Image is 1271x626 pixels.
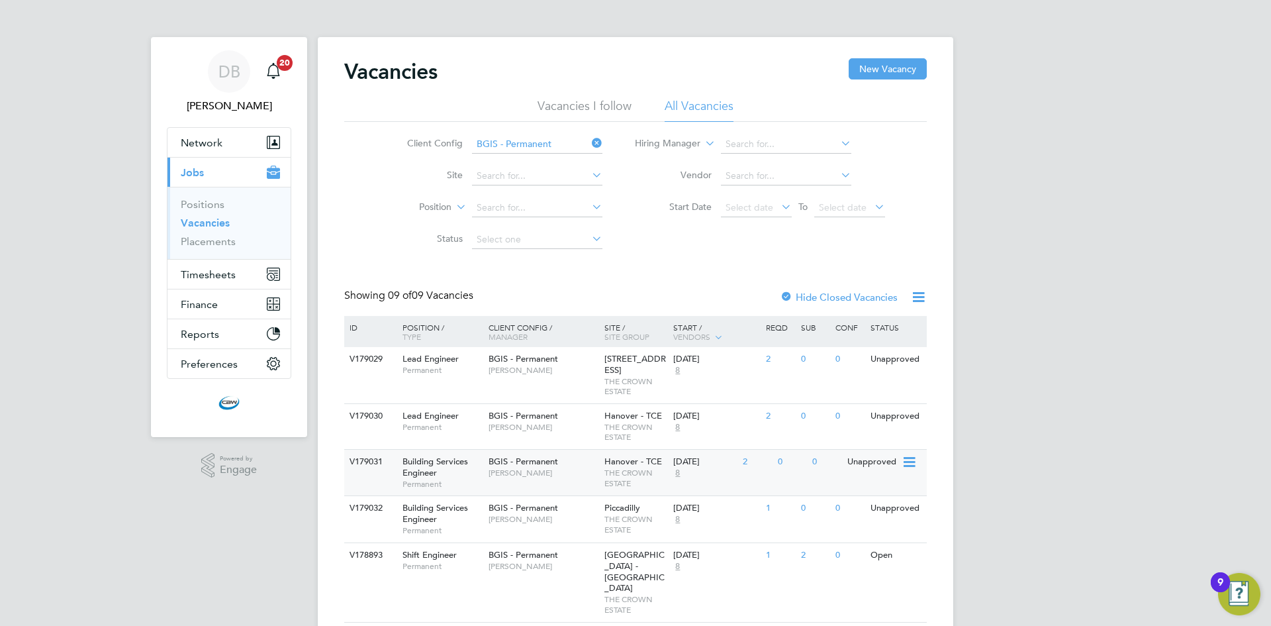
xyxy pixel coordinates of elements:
div: Site / [601,316,671,348]
span: 8 [673,365,682,376]
div: 2 [763,347,797,372]
div: Unapproved [867,347,925,372]
span: THE CROWN ESTATE [604,594,667,615]
span: To [794,198,812,215]
div: 0 [832,347,867,372]
input: Search for... [721,167,851,185]
div: 1 [763,496,797,521]
div: Unapproved [867,496,925,521]
a: Powered byEngage [201,453,258,478]
div: Jobs [167,187,291,259]
span: 09 of [388,289,412,302]
a: DB[PERSON_NAME] [167,50,291,114]
div: Reqd [763,316,797,339]
span: [GEOGRAPHIC_DATA] - [GEOGRAPHIC_DATA] [604,549,665,594]
span: Permanent [402,422,482,433]
span: THE CROWN ESTATE [604,376,667,397]
label: Site [387,169,463,181]
span: Lead Engineer [402,353,459,364]
div: Showing [344,289,476,303]
span: Permanent [402,525,482,536]
span: 8 [673,468,682,479]
label: Client Config [387,137,463,149]
div: 0 [798,404,832,429]
img: cbwstaffingsolutions-logo-retina.png [218,392,240,413]
div: 2 [763,404,797,429]
span: Preferences [181,358,238,370]
div: Client Config / [485,316,601,348]
span: BGIS - Permanent [489,353,558,364]
li: Vacancies I follow [538,98,632,122]
div: [DATE] [673,550,759,561]
li: All Vacancies [665,98,733,122]
span: Vendors [673,331,710,342]
span: THE CROWN ESTATE [604,422,667,443]
div: 0 [775,450,809,474]
span: Building Services Engineer [402,456,468,478]
span: [STREET_ADDRESS] [604,353,666,376]
span: [PERSON_NAME] [489,422,598,433]
span: DB [218,63,240,80]
div: Start / [670,316,763,349]
span: Jobs [181,166,204,179]
div: Unapproved [867,404,925,429]
button: Jobs [167,158,291,187]
h2: Vacancies [344,58,438,85]
input: Search for... [472,167,602,185]
div: Open [867,543,925,568]
span: Reports [181,328,219,340]
span: Daniel Barber [167,98,291,114]
button: New Vacancy [849,58,927,79]
div: V179031 [346,450,393,474]
div: 0 [809,450,843,474]
div: 0 [832,543,867,568]
div: [DATE] [673,411,759,422]
div: [DATE] [673,503,759,514]
label: Vendor [635,169,712,181]
span: [PERSON_NAME] [489,365,598,376]
span: 8 [673,561,682,572]
span: Hanover - TCE [604,410,662,421]
div: 0 [798,496,832,521]
button: Timesheets [167,260,291,289]
div: 0 [798,347,832,372]
span: Manager [489,331,528,342]
div: V179032 [346,496,393,521]
span: Hanover - TCE [604,456,662,467]
span: Type [402,331,421,342]
span: THE CROWN ESTATE [604,468,667,488]
span: Permanent [402,479,482,490]
label: Start Date [635,201,712,213]
a: Go to home page [167,392,291,413]
div: Unapproved [844,450,902,474]
a: Vacancies [181,217,230,229]
a: Placements [181,235,236,248]
span: Engage [220,464,257,476]
span: BGIS - Permanent [489,549,558,560]
span: [PERSON_NAME] [489,561,598,572]
span: Building Services Engineer [402,502,468,525]
span: [PERSON_NAME] [489,468,598,478]
span: 8 [673,422,682,433]
button: Reports [167,319,291,348]
input: Select one [472,231,602,249]
label: Hiring Manager [624,137,700,150]
div: [DATE] [673,354,759,365]
span: 20 [277,55,293,71]
button: Finance [167,289,291,319]
span: Select date [819,201,867,213]
input: Search for... [472,199,602,217]
span: Permanent [402,561,482,572]
a: 20 [260,50,287,93]
div: 9 [1217,582,1223,600]
span: THE CROWN ESTATE [604,514,667,535]
span: Site Group [604,331,649,342]
div: V178893 [346,543,393,568]
div: Status [867,316,925,339]
div: 0 [832,496,867,521]
span: Select date [726,201,773,213]
nav: Main navigation [151,37,307,437]
div: ID [346,316,393,339]
div: Sub [798,316,832,339]
span: 09 Vacancies [388,289,473,302]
